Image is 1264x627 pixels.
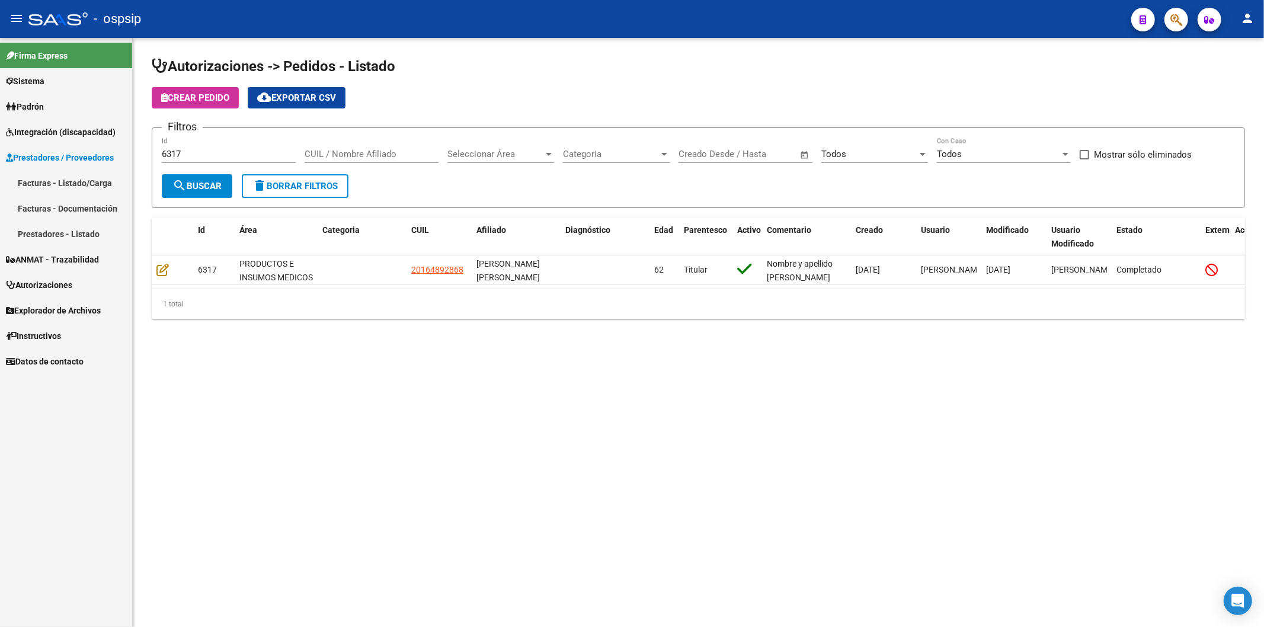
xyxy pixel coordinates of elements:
[1205,225,1234,235] span: Externo
[198,265,217,274] span: 6317
[9,11,24,25] mat-icon: menu
[252,178,267,193] mat-icon: delete
[411,225,429,235] span: CUIL
[1051,225,1094,248] span: Usuario Modificado
[1051,265,1115,274] span: [PERSON_NAME]
[921,225,950,235] span: Usuario
[1116,225,1143,235] span: Estado
[152,58,395,75] span: Autorizaciones -> Pedidos - Listado
[6,253,99,266] span: ANMAT - Trazabilidad
[257,92,336,103] span: Exportar CSV
[921,265,984,274] span: [PERSON_NAME]
[472,217,561,257] datatable-header-cell: Afiliado
[235,217,318,257] datatable-header-cell: Área
[1047,217,1112,257] datatable-header-cell: Usuario Modificado
[6,355,84,368] span: Datos de contacto
[322,225,360,235] span: Categoria
[6,49,68,62] span: Firma Express
[476,225,506,235] span: Afiliado
[679,217,732,257] datatable-header-cell: Parentesco
[563,149,659,159] span: Categoria
[248,87,345,108] button: Exportar CSV
[252,181,338,191] span: Borrar Filtros
[172,178,187,193] mat-icon: search
[856,265,880,274] span: [DATE]
[6,330,61,343] span: Instructivos
[162,174,232,198] button: Buscar
[684,225,727,235] span: Parentesco
[152,289,1245,319] div: 1 total
[649,217,679,257] datatable-header-cell: Edad
[762,217,851,257] datatable-header-cell: Comentario
[937,149,962,159] span: Todos
[172,181,222,191] span: Buscar
[318,217,407,257] datatable-header-cell: Categoria
[654,225,673,235] span: Edad
[986,225,1029,235] span: Modificado
[916,217,981,257] datatable-header-cell: Usuario
[679,149,717,159] input: Start date
[198,225,205,235] span: Id
[565,225,610,235] span: Diagnóstico
[1235,225,1260,235] span: Acción
[654,265,664,274] span: 62
[476,259,540,282] span: [PERSON_NAME] [PERSON_NAME]
[6,75,44,88] span: Sistema
[257,90,271,104] mat-icon: cloud_download
[981,217,1047,257] datatable-header-cell: Modificado
[1112,217,1201,257] datatable-header-cell: Estado
[1240,11,1255,25] mat-icon: person
[6,304,101,317] span: Explorador de Archivos
[407,217,472,257] datatable-header-cell: CUIL
[1116,263,1196,277] div: Completado
[6,126,116,139] span: Integración (discapacidad)
[242,174,348,198] button: Borrar Filtros
[6,100,44,113] span: Padrón
[152,87,239,108] button: Crear Pedido
[6,279,72,292] span: Autorizaciones
[856,225,883,235] span: Creado
[732,217,762,257] datatable-header-cell: Activo
[737,225,761,235] span: Activo
[94,6,141,32] span: - ospsip
[193,217,235,257] datatable-header-cell: Id
[851,217,916,257] datatable-header-cell: Creado
[1201,217,1230,257] datatable-header-cell: Externo
[161,92,229,103] span: Crear Pedido
[239,225,257,235] span: Área
[561,217,649,257] datatable-header-cell: Diagnóstico
[821,149,846,159] span: Todos
[447,149,543,159] span: Seleccionar Área
[986,265,1010,274] span: [DATE]
[6,151,114,164] span: Prestadores / Proveedores
[162,119,203,135] h3: Filtros
[798,148,812,162] button: Open calendar
[767,259,844,336] span: Nombre y apellido [PERSON_NAME] [PERSON_NAME] Dni:16489286 Clínica [PERSON_NAME] Fecha de cirugia...
[239,259,313,282] span: PRODUCTOS E INSUMOS MEDICOS
[767,225,811,235] span: Comentario
[684,265,708,274] span: Titular
[411,265,463,274] span: 20164892868
[1224,587,1252,615] div: Open Intercom Messenger
[728,149,785,159] input: End date
[1094,148,1192,162] span: Mostrar sólo eliminados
